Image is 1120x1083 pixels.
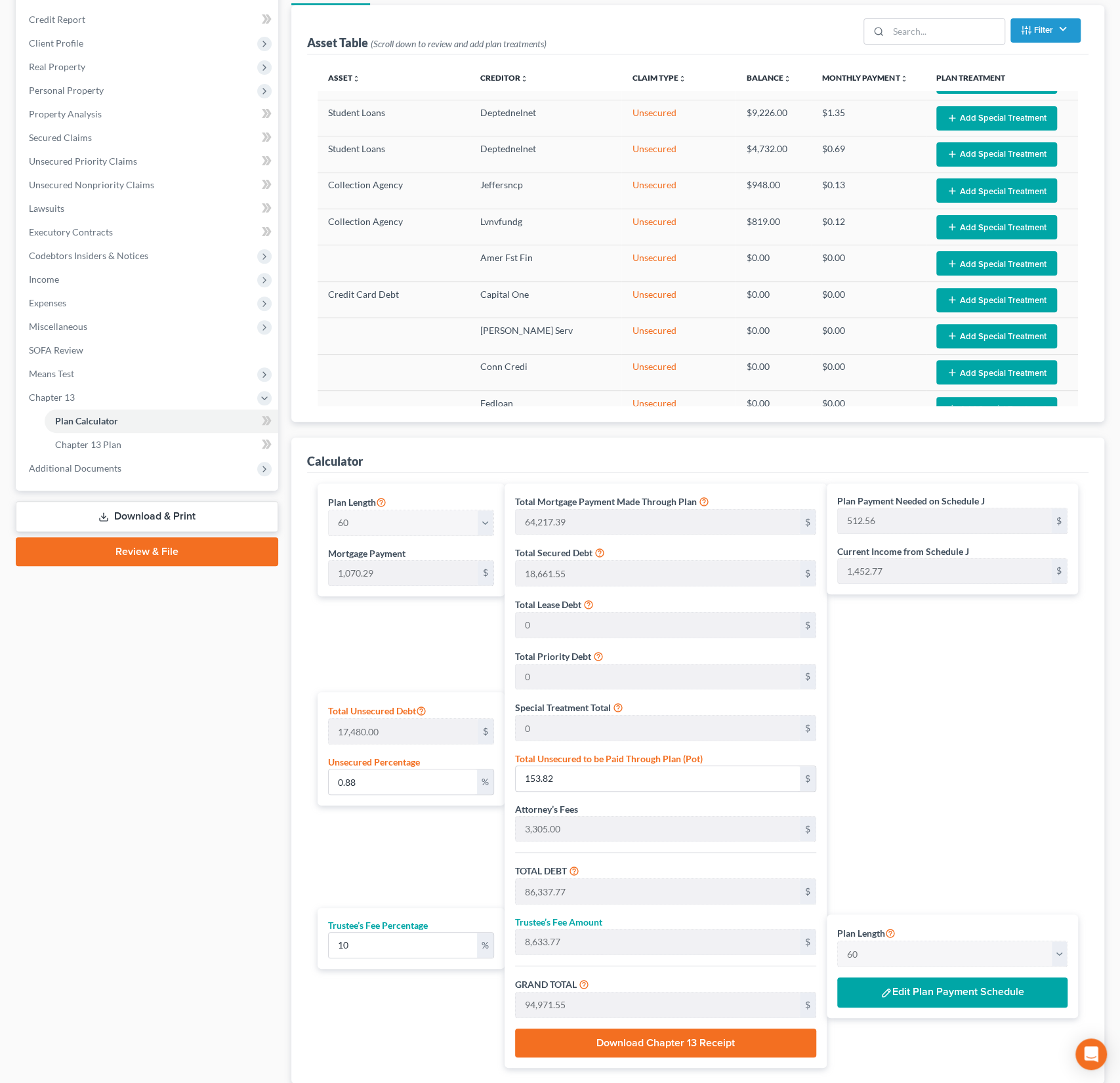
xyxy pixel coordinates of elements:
[812,354,926,390] td: $0.00
[800,664,816,689] div: $
[478,719,493,744] div: $
[470,391,622,427] td: Fedloan
[516,561,800,586] input: 0.00
[1051,508,1067,533] div: $
[470,173,622,209] td: Jeffersncp
[29,344,83,356] span: SOFA Review
[621,100,736,136] td: Unsecured
[888,19,1005,44] input: Search...
[632,73,686,83] a: Claim Typeunfold_more
[837,494,985,508] label: Plan Payment Needed on Schedule J
[621,245,736,281] td: Unsecured
[515,752,703,766] label: Total Unsecured to be Paid Through Plan (Pot)
[621,173,736,209] td: Unsecured
[746,73,791,83] a: Balanceunfold_more
[477,933,493,958] div: %
[29,14,85,25] span: Credit Report
[515,802,578,816] label: Attorney’s Fees
[736,281,812,317] td: $0.00
[29,250,148,261] span: Codebtors Insiders & Notices
[470,281,622,317] td: Capital One
[516,510,800,535] input: 0.00
[926,65,1078,91] th: Plan Treatment
[29,203,64,214] span: Lawsuits
[736,245,812,281] td: $0.00
[936,324,1057,348] button: Add Special Treatment
[328,73,360,83] a: Assetunfold_more
[29,37,83,49] span: Client Profile
[515,915,602,929] label: Trustee’s Fee Amount
[470,318,622,354] td: [PERSON_NAME] Serv
[29,226,113,237] span: Executory Contracts
[838,559,1051,584] input: 0.00
[470,209,622,245] td: Lvnvfundg
[736,136,812,173] td: $4,732.00
[516,716,800,741] input: 0.00
[29,61,85,72] span: Real Property
[318,173,470,209] td: Collection Agency
[18,102,278,126] a: Property Analysis
[329,719,478,744] input: 0.00
[329,769,477,794] input: 0.00
[812,281,926,317] td: $0.00
[18,150,278,173] a: Unsecured Priority Claims
[18,338,278,362] a: SOFA Review
[800,561,816,586] div: $
[45,433,278,457] a: Chapter 13 Plan
[29,392,75,403] span: Chapter 13
[318,100,470,136] td: Student Loans
[45,409,278,433] a: Plan Calculator
[1051,559,1067,584] div: $
[936,360,1057,384] button: Add Special Treatment
[18,220,278,244] a: Executory Contracts
[29,368,74,379] span: Means Test
[470,100,622,136] td: Deptednelnet
[329,933,477,958] input: 0.00
[936,106,1057,131] button: Add Special Treatment
[29,132,92,143] span: Secured Claims
[838,508,1051,533] input: 0.00
[800,766,816,791] div: $
[55,415,118,426] span: Plan Calculator
[837,544,969,558] label: Current Income from Schedule J
[621,136,736,173] td: Unsecured
[936,397,1057,421] button: Add Special Treatment
[515,864,567,878] label: TOTAL DEBT
[936,251,1057,276] button: Add Special Treatment
[736,354,812,390] td: $0.00
[18,197,278,220] a: Lawsuits
[515,598,581,611] label: Total Lease Debt
[515,701,611,714] label: Special Treatment Total
[800,930,816,954] div: $
[812,173,926,209] td: $0.13
[18,126,278,150] a: Secured Claims
[516,664,800,689] input: 0.00
[29,179,154,190] span: Unsecured Nonpriority Claims
[812,391,926,427] td: $0.00
[18,8,278,31] a: Credit Report
[936,215,1057,239] button: Add Special Treatment
[812,245,926,281] td: $0.00
[515,977,577,991] label: GRAND TOTAL
[800,510,816,535] div: $
[29,155,137,167] span: Unsecured Priority Claims
[307,453,363,469] div: Calculator
[55,439,121,450] span: Chapter 13 Plan
[516,613,800,638] input: 0.00
[29,85,104,96] span: Personal Property
[470,136,622,173] td: Deptednelnet
[800,879,816,904] div: $
[800,716,816,741] div: $
[678,75,686,83] i: unfold_more
[936,288,1057,312] button: Add Special Treatment
[477,769,493,794] div: %
[822,73,907,83] a: Monthly Paymentunfold_more
[352,75,360,83] i: unfold_more
[736,100,812,136] td: $9,226.00
[621,318,736,354] td: Unsecured
[621,391,736,427] td: Unsecured
[800,992,816,1017] div: $
[470,354,622,390] td: Conn Credi
[328,546,405,560] label: Mortgage Payment
[16,537,278,566] a: Review & File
